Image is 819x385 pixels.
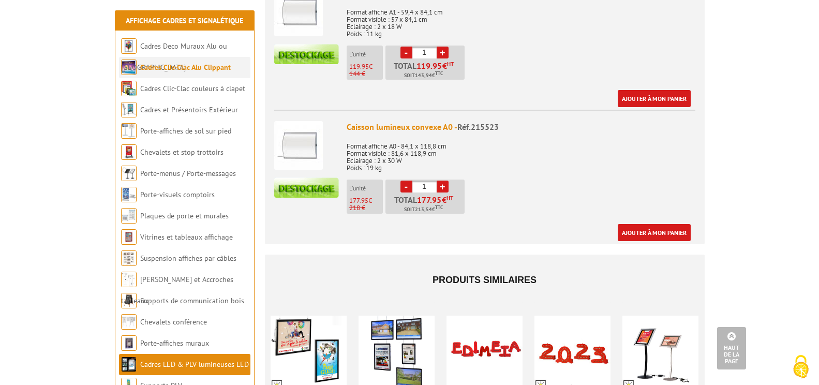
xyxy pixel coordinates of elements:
span: Soit € [404,205,443,214]
img: Vitrines et tableaux affichage [121,229,137,245]
img: Cadres Deco Muraux Alu ou Bois [121,38,137,54]
span: 213,54 [415,205,432,214]
p: € [349,197,383,204]
span: € [442,62,447,70]
a: Haut de la page [717,327,746,369]
a: Porte-affiches de sol sur pied [140,126,231,136]
img: Porte-affiches muraux [121,335,137,351]
sup: HT [447,61,454,68]
p: 144 € [349,70,383,78]
span: Produits similaires [433,275,537,285]
p: Format affiche A1 - 59,4 x 84,1 cm Format visible : 57 x 84,1 cm Eclairage : 2 x 18 W Poids : 11 kg [347,2,695,38]
img: Porte-affiches de sol sur pied [121,123,137,139]
a: Cadres LED & PLV lumineuses LED [140,360,249,369]
a: Vitrines et tableaux affichage [140,232,233,242]
a: Cadres Clic-Clac Alu Clippant [140,63,231,72]
a: Affichage Cadres et Signalétique [126,16,243,25]
span: 119.95 [349,62,369,71]
a: Porte-affiches muraux [140,338,209,348]
a: Cadres et Présentoirs Extérieur [140,105,238,114]
img: Chevalets et stop trottoirs [121,144,137,160]
span: € [442,196,446,204]
img: Plaques de porte et murales [121,208,137,224]
div: Caisson lumineux convexe A0 - [347,121,695,133]
span: Soit € [404,71,443,80]
a: Ajouter à mon panier [618,90,691,107]
a: [PERSON_NAME] et Accroches tableaux [121,275,233,305]
a: + [437,181,449,192]
p: € [349,63,383,70]
img: Cadres Clic-Clac couleurs à clapet [121,81,137,96]
a: Supports de communication bois [140,296,244,305]
span: 119.95 [416,62,442,70]
p: L'unité [349,185,383,192]
span: 177.95 [349,196,368,205]
img: Porte-visuels comptoirs [121,187,137,202]
a: Chevalets conférence [140,317,207,327]
img: Cimaises et Accroches tableaux [121,272,137,287]
a: Chevalets et stop trottoirs [140,147,224,157]
span: Réf.215523 [457,122,499,132]
img: Chevalets conférence [121,314,137,330]
span: 177.95 [417,196,442,204]
img: Cadres et Présentoirs Extérieur [121,102,137,117]
a: - [400,47,412,58]
sup: TTC [435,204,443,210]
img: Cookies (fenêtre modale) [788,354,814,380]
a: Porte-menus / Porte-messages [140,169,236,178]
p: Total [388,62,465,80]
sup: TTC [435,70,443,76]
img: Porte-menus / Porte-messages [121,166,137,181]
a: Cadres Deco Muraux Alu ou [GEOGRAPHIC_DATA] [121,41,227,72]
img: Caisson lumineux convexe A0 [274,121,323,170]
a: Porte-visuels comptoirs [140,190,215,199]
a: Ajouter à mon panier [618,224,691,241]
p: Total [388,196,465,214]
p: Format affiche A0 - 84,1 x 118,8 cm Format visible : 81,6 x 118,9 cm Eclairage : 2 x 30 W Poids :... [347,136,695,172]
a: Suspension affiches par câbles [140,254,236,263]
a: Cadres Clic-Clac couleurs à clapet [140,84,245,93]
a: Plaques de porte et murales [140,211,229,220]
sup: HT [446,195,453,202]
p: L'unité [349,51,383,58]
img: Cadres LED & PLV lumineuses LED [121,357,137,372]
a: + [437,47,449,58]
img: destockage [274,177,339,198]
img: destockage [274,44,339,64]
img: Suspension affiches par câbles [121,250,137,266]
a: - [400,181,412,192]
button: Cookies (fenêtre modale) [783,350,819,385]
p: 218 € [349,204,383,212]
span: 143,94 [415,71,432,80]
